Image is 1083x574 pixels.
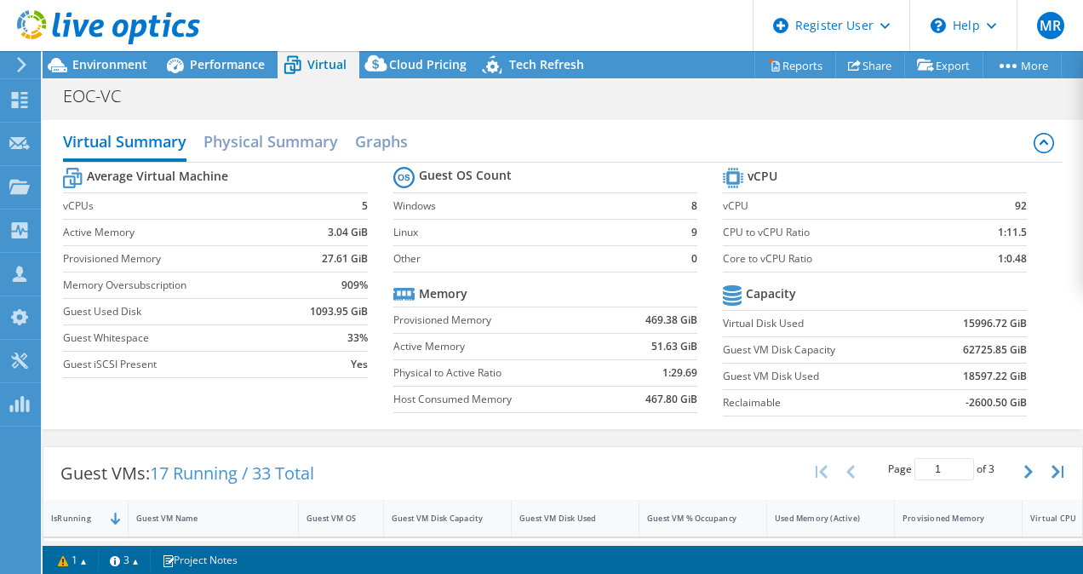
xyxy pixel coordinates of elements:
a: Export [904,52,983,78]
label: Guest iSCSI Present [63,356,288,373]
label: vCPUs [63,198,288,215]
b: 5 [362,198,368,215]
div: Guest VM Name [136,513,270,524]
b: Average Virtual Machine [87,168,228,185]
a: Project Notes [150,549,249,571]
span: 3 [988,462,994,476]
div: Guest VM Disk Capacity [392,513,483,524]
a: Share [835,52,905,78]
label: Memory Oversubscription [63,277,288,294]
span: MR [1037,12,1064,39]
h2: Graphs [355,124,408,158]
b: 62725.85 GiB [963,342,1027,359]
span: Environment [72,56,147,72]
b: 15996.72 GiB [963,315,1027,332]
label: Guest VM Disk Used [723,368,922,385]
h2: Physical Summary [203,124,338,158]
span: Cloud Pricing [389,56,467,72]
b: Capacity [746,285,796,302]
label: Windows [393,198,683,215]
b: 909% [341,277,368,294]
b: 27.61 GiB [322,250,368,267]
b: 469.38 GiB [645,312,697,329]
b: 0 [691,250,697,267]
label: Active Memory [393,338,609,355]
div: Guest VM OS [307,513,355,524]
label: Active Memory [63,224,288,241]
b: Yes [351,356,368,373]
b: 18597.22 GiB [963,368,1027,385]
h1: EOC-VC [55,87,147,106]
b: 33% [347,330,368,347]
b: vCPU [748,168,777,185]
b: 8 [691,198,697,215]
label: vCPU [723,198,958,215]
b: 1:29.69 [662,364,697,382]
label: Virtual Disk Used [723,315,922,332]
a: More [983,52,1062,78]
b: 3.04 GiB [328,224,368,241]
label: Guest Used Disk [63,303,288,320]
a: Reports [754,52,836,78]
div: Virtual CPU [1030,513,1079,524]
label: Linux [393,224,683,241]
div: Used Memory (Active) [775,513,866,524]
span: Tech Refresh [509,56,584,72]
b: 1:11.5 [998,224,1027,241]
label: Guest Whitespace [63,330,288,347]
h2: Virtual Summary [63,124,186,162]
b: 51.63 GiB [651,338,697,355]
span: Virtual [307,56,347,72]
label: Guest VM Disk Capacity [723,342,922,359]
svg: \n [931,18,946,33]
label: Provisioned Memory [63,250,288,267]
div: IsRunning [51,513,100,524]
label: Physical to Active Ratio [393,364,609,382]
a: 3 [98,549,151,571]
b: Guest OS Count [419,167,512,184]
label: Provisioned Memory [393,312,609,329]
b: 467.80 GiB [645,391,697,408]
div: Guest VMs: [43,447,331,500]
b: 92 [1015,198,1027,215]
label: CPU to vCPU Ratio [723,224,958,241]
label: Core to vCPU Ratio [723,250,958,267]
b: -2600.50 GiB [966,394,1027,411]
div: Guest VM Disk Used [519,513,610,524]
div: Guest VM % Occupancy [647,513,738,524]
label: Host Consumed Memory [393,391,609,408]
label: Other [393,250,683,267]
a: 1 [46,549,99,571]
b: Memory [419,285,467,302]
span: 17 Running / 33 Total [150,462,314,485]
b: 1093.95 GiB [310,303,368,320]
div: Provisioned Memory [902,513,994,524]
span: Page of [888,458,994,480]
b: 9 [691,224,697,241]
label: Reclaimable [723,394,922,411]
span: Performance [190,56,265,72]
input: jump to page [914,458,974,480]
b: 1:0.48 [998,250,1027,267]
